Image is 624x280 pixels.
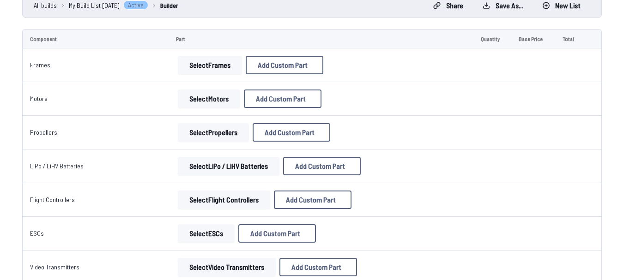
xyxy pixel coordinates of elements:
button: SelectMotors [178,89,240,108]
button: Add Custom Part [283,157,361,175]
a: SelectPropellers [176,123,251,142]
a: LiPo / LiHV Batteries [30,162,84,170]
span: Add Custom Part [295,162,345,170]
span: Add Custom Part [256,95,306,102]
a: SelectVideo Transmitters [176,258,278,276]
a: SelectMotors [176,89,242,108]
td: Total [555,29,585,48]
button: SelectLiPo / LiHV Batteries [178,157,279,175]
a: Builder [160,0,178,10]
button: SelectVideo Transmitters [178,258,276,276]
button: Add Custom Part [253,123,330,142]
a: My Build List [DATE]Active [69,0,148,10]
button: Add Custom Part [274,191,351,209]
a: Frames [30,61,50,69]
span: Add Custom Part [265,129,315,136]
a: SelectFrames [176,56,244,74]
a: Motors [30,95,48,102]
span: Add Custom Part [250,230,300,237]
td: Part [169,29,474,48]
button: Add Custom Part [279,258,357,276]
button: SelectPropellers [178,123,249,142]
a: ESCs [30,229,44,237]
button: SelectFlight Controllers [178,191,270,209]
a: Propellers [30,128,57,136]
span: Add Custom Part [286,196,336,203]
button: Add Custom Part [246,56,323,74]
td: Component [22,29,169,48]
span: Add Custom Part [258,61,308,69]
a: SelectLiPo / LiHV Batteries [176,157,281,175]
a: Video Transmitters [30,263,79,271]
td: Base Price [511,29,555,48]
button: Add Custom Part [238,224,316,243]
button: Add Custom Part [244,89,321,108]
a: SelectFlight Controllers [176,191,272,209]
a: Flight Controllers [30,196,75,203]
span: Active [123,0,148,10]
span: My Build List [DATE] [69,0,120,10]
button: SelectESCs [178,224,235,243]
td: Quantity [473,29,511,48]
a: All builds [34,0,57,10]
a: SelectESCs [176,224,236,243]
span: Add Custom Part [291,263,341,271]
button: SelectFrames [178,56,242,74]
